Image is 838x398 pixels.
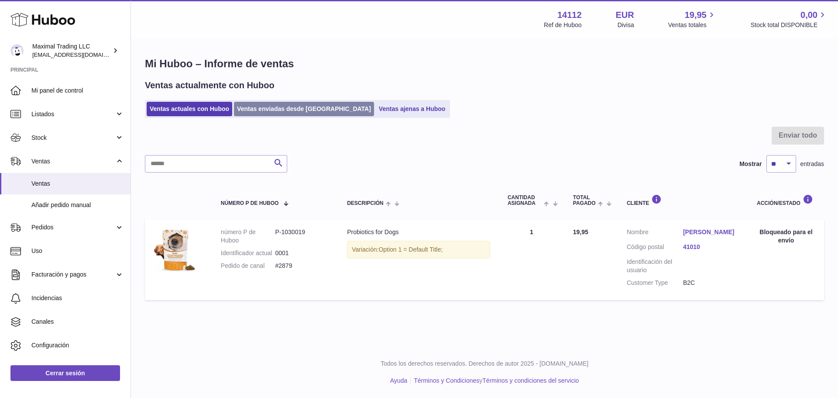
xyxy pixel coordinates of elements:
[627,258,683,274] dt: Identificación del usuario
[31,157,115,166] span: Ventas
[31,341,124,350] span: Configuración
[751,21,828,29] span: Stock total DISPONIBLE
[378,246,443,253] span: Option 1 = Default Title;
[376,102,449,116] a: Ventas ajenas a Huboo
[221,262,275,270] dt: Pedido de canal
[154,228,197,272] img: ProbioticsInfographicsDesign-01.jpg
[10,44,24,57] img: internalAdmin-14112@internal.huboo.com
[32,51,128,58] span: [EMAIL_ADDRESS][DOMAIN_NAME]
[234,102,374,116] a: Ventas enviadas desde [GEOGRAPHIC_DATA]
[32,42,111,59] div: Maximal Trading LLC
[627,194,739,206] div: Cliente
[757,194,815,206] div: Acción/Estado
[544,21,581,29] div: Ref de Huboo
[145,80,275,91] h2: Ventas actualmente con Huboo
[31,134,115,142] span: Stock
[347,241,490,259] div: Variación:
[31,110,115,118] span: Listados
[739,160,762,168] label: Mostrar
[10,365,120,381] a: Cerrar sesión
[573,195,596,206] span: Total pagado
[800,160,824,168] span: entradas
[221,228,275,245] dt: número P de Huboo
[347,228,490,236] div: Probiotics for Dogs
[147,102,232,116] a: Ventas actuales con Huboo
[31,180,124,188] span: Ventas
[482,377,579,384] a: Términos y condiciones del servicio
[499,219,564,300] td: 1
[751,9,828,29] a: 0,00 Stock total DISPONIBLE
[31,318,124,326] span: Canales
[411,377,579,385] li: y
[508,195,542,206] span: Cantidad ASIGNADA
[31,270,115,279] span: Facturación y pagos
[627,243,683,253] dt: Código postal
[31,247,124,255] span: Uso
[627,279,683,287] dt: Customer Type
[347,201,383,206] span: Descripción
[31,201,124,209] span: Añadir pedido manual
[221,249,275,257] dt: Identificador actual
[31,294,124,302] span: Incidencias
[573,228,588,235] span: 19,95
[800,9,817,21] span: 0,00
[757,228,815,245] div: Bloqueado para el envío
[668,9,717,29] a: 19,95 Ventas totales
[275,262,330,270] dd: #2879
[275,228,330,245] dd: P-1030019
[557,9,582,21] strong: 14112
[275,249,330,257] dd: 0001
[414,377,479,384] a: Términos y Condiciones
[616,9,634,21] strong: EUR
[627,228,683,239] dt: Nombre
[390,377,407,384] a: Ayuda
[618,21,634,29] div: Divisa
[221,201,278,206] span: número P de Huboo
[683,279,739,287] dd: B2C
[685,9,707,21] span: 19,95
[683,243,739,251] a: 41010
[668,21,717,29] span: Ventas totales
[31,87,124,95] span: Mi panel de control
[138,360,831,368] p: Todos los derechos reservados. Derechos de autor 2025 - [DOMAIN_NAME]
[145,57,824,71] h1: Mi Huboo – Informe de ventas
[31,223,115,232] span: Pedidos
[683,228,739,236] a: [PERSON_NAME]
